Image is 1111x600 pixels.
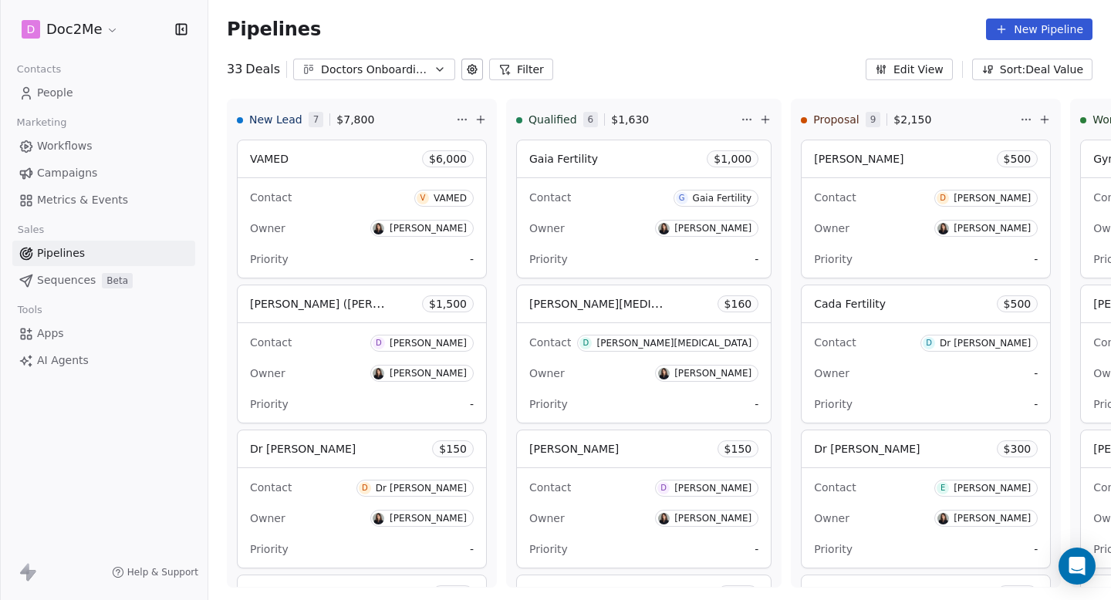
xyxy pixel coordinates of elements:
span: Deals [245,60,280,79]
span: Owner [814,512,849,524]
div: [PERSON_NAME] [674,483,751,494]
span: Priority [250,253,289,265]
button: Filter [489,59,553,80]
div: Proposal9$2,150 [801,99,1017,140]
div: [PERSON_NAME] [390,223,467,234]
span: Dr [PERSON_NAME] [814,443,920,455]
button: New Pipeline [986,19,1092,40]
span: Workflows [37,138,93,154]
div: Doctors Onboarding [321,62,427,78]
span: [PERSON_NAME] [529,443,619,455]
div: Gaia Fertility$1,000ContactGGaia FertilityOwnerL[PERSON_NAME]Priority- [516,140,772,278]
div: [PERSON_NAME] [954,513,1031,524]
div: D [940,192,946,204]
span: $ 160 [724,296,752,312]
div: D [362,482,368,494]
div: Qualified6$1,630 [516,99,738,140]
div: [PERSON_NAME][MEDICAL_DATA]$160ContactD[PERSON_NAME][MEDICAL_DATA]OwnerL[PERSON_NAME]Priority- [516,285,772,423]
span: - [1034,541,1038,557]
a: People [12,80,195,106]
div: D [376,337,382,349]
span: $ 150 [724,441,752,457]
span: Priority [529,253,568,265]
span: - [1034,396,1038,412]
span: Owner [250,512,285,524]
span: Owner [529,512,565,524]
span: Beta [102,273,133,288]
span: New Lead [249,112,302,127]
a: Help & Support [112,566,198,578]
div: Dr [PERSON_NAME] [940,338,1031,349]
span: Metrics & Events [37,192,128,208]
span: $ 150 [439,441,467,457]
div: Dr [PERSON_NAME]$300ContactE[PERSON_NAME]OwnerL[PERSON_NAME]Priority- [801,430,1051,568]
span: 7 [309,112,324,127]
span: $ 6,000 [429,151,467,167]
img: L [658,223,670,234]
div: [PERSON_NAME] [390,513,467,524]
button: Edit View [866,59,953,80]
span: Contact [529,336,571,349]
span: 6 [583,112,599,127]
div: Open Intercom Messenger [1059,548,1096,585]
span: $ 7,800 [336,112,374,127]
div: V [420,192,426,204]
div: [PERSON_NAME] [390,338,467,349]
span: Marketing [10,111,73,134]
span: Doc2Me [46,19,103,39]
div: Dr [PERSON_NAME] [376,483,467,494]
span: Sequences [37,272,96,288]
span: Contacts [10,58,68,81]
span: $ 500 [1004,296,1032,312]
div: [PERSON_NAME]$500ContactD[PERSON_NAME]OwnerL[PERSON_NAME]Priority- [801,140,1051,278]
span: Apps [37,325,64,342]
span: Tools [11,298,49,322]
span: Gaia Fertility [529,153,598,165]
img: L [373,368,384,379]
span: $ 2,150 [893,112,931,127]
span: Contact [250,481,292,494]
span: People [37,85,73,101]
span: - [470,251,474,267]
span: Priority [250,398,289,410]
div: [PERSON_NAME]$150ContactD[PERSON_NAME]OwnerL[PERSON_NAME]Priority- [516,430,772,568]
div: New Lead7$7,800 [237,99,453,140]
img: L [373,223,384,234]
span: Sales [11,218,51,241]
div: VAMED$6,000ContactVVAMEDOwnerL[PERSON_NAME]Priority- [237,140,487,278]
div: Gaia Fertility [693,193,752,204]
span: $ 1,000 [714,151,751,167]
span: $ 300 [1004,441,1032,457]
span: Contact [529,191,571,204]
div: Cada Fertility$500ContactDDr [PERSON_NAME]Owner-Priority- [801,285,1051,423]
span: VAMED [250,153,289,165]
div: [PERSON_NAME] ([PERSON_NAME])$1,500ContactD[PERSON_NAME]OwnerL[PERSON_NAME]Priority- [237,285,487,423]
div: [PERSON_NAME] [390,368,467,379]
span: Contact [250,336,292,349]
img: L [937,513,949,524]
div: E [940,482,945,494]
div: Dr [PERSON_NAME]$150ContactDDr [PERSON_NAME]OwnerL[PERSON_NAME]Priority- [237,430,487,568]
span: - [755,251,758,267]
span: Owner [250,222,285,234]
span: - [1034,366,1038,381]
span: Priority [814,253,853,265]
span: 9 [866,112,881,127]
span: D [27,22,35,37]
span: Campaigns [37,165,97,181]
span: Owner [529,222,565,234]
div: 33 [227,60,280,79]
span: Owner [814,367,849,379]
div: [PERSON_NAME] [954,483,1031,494]
a: Pipelines [12,241,195,266]
img: L [658,368,670,379]
a: Workflows [12,133,195,159]
span: Priority [814,543,853,555]
span: - [1034,251,1038,267]
span: [PERSON_NAME][MEDICAL_DATA] [529,296,709,311]
div: [PERSON_NAME] [674,513,751,524]
span: Contact [529,481,571,494]
span: Help & Support [127,566,198,578]
span: Owner [529,367,565,379]
div: D [583,337,589,349]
